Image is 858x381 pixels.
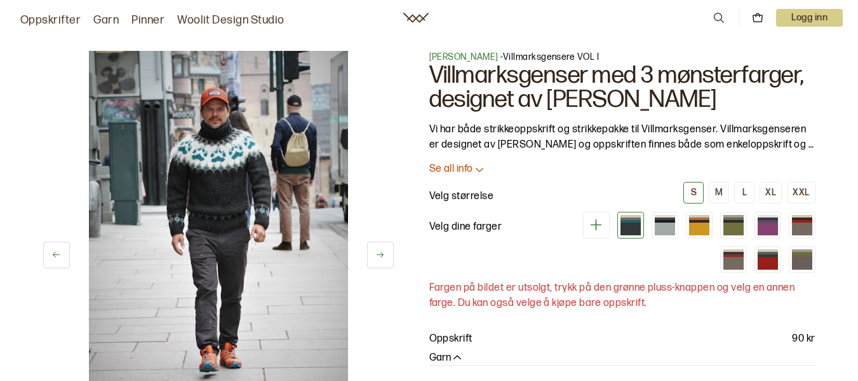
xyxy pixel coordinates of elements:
p: Fargen på bildet er utsolgt, trykk på den grønne pluss-knappen og velg en annen farge. Du kan ogs... [429,281,815,311]
div: M [715,187,723,198]
div: Rustrød og Koksgrå (utsolgt) [754,246,781,273]
a: Garn [93,11,119,29]
p: Se all info [429,163,473,176]
button: L [734,182,754,204]
p: - Villmarksgensere VOL I [429,51,815,64]
div: Isblå (utsolgt) [652,212,678,239]
button: XL [760,182,782,204]
div: XXL [793,187,809,198]
p: Velg dine farger [429,219,502,235]
div: Rosa (utsolgt) [754,212,781,239]
a: Woolit [403,13,429,23]
a: Woolit Design Studio [177,11,285,29]
div: Lime blåne (utsolgt) [720,212,747,239]
p: 90 kr [792,331,815,347]
a: [PERSON_NAME] [429,52,499,62]
button: M [709,182,729,204]
button: Se all info [429,163,815,176]
p: Vi har både strikkeoppskrift og strikkepakke til Villmarksgenser. Villmarksgenseren er designet a... [429,122,815,153]
button: User dropdown [776,9,843,27]
a: Oppskrifter [20,11,81,29]
button: S [683,182,704,204]
div: XL [765,187,776,198]
p: Oppskrift [429,331,473,347]
div: Naturgrå og Rød (utsolgt) [720,246,747,273]
div: L [742,187,747,198]
div: Naturgrå og Rustrød (utsolgt) [789,212,815,239]
h1: Villmarksgenser med 3 mønsterfarger, designet av [PERSON_NAME] [429,64,815,112]
button: XXL [787,182,815,204]
p: Velg størrelse [429,189,494,204]
p: Logg inn [776,9,843,27]
div: Melert Oransje (utsolgt) [686,212,713,239]
div: Brun (utsolgt) [789,246,815,273]
div: S [691,187,697,198]
button: Garn [429,352,464,365]
div: Koksgrå og Turkis (utsolgt) [617,212,644,239]
a: Pinner [131,11,164,29]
